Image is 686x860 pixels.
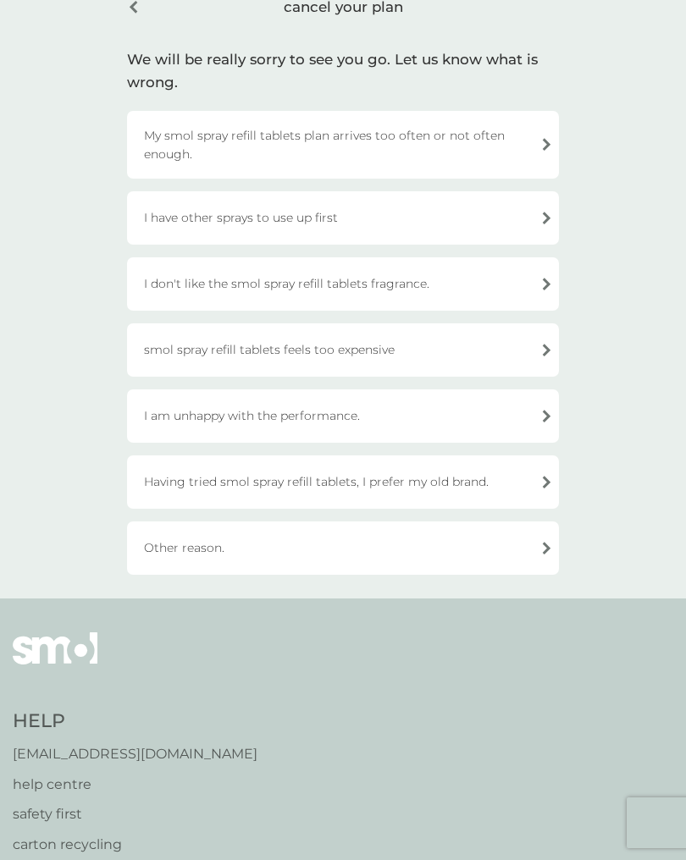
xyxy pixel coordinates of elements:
div: I don't like the smol spray refill tablets fragrance. [127,257,559,311]
a: [EMAIL_ADDRESS][DOMAIN_NAME] [13,743,257,765]
div: My smol spray refill tablets plan arrives too often or not often enough. [127,111,559,179]
div: Having tried smol spray refill tablets, I prefer my old brand. [127,455,559,509]
a: help centre [13,774,257,796]
h4: Help [13,708,257,735]
div: We will be really sorry to see you go. Let us know what is wrong. [127,48,559,94]
div: I have other sprays to use up first [127,191,559,245]
a: carton recycling [13,834,257,856]
a: safety first [13,803,257,825]
img: smol [13,632,97,690]
div: Other reason. [127,521,559,575]
div: smol spray refill tablets feels too expensive [127,323,559,377]
div: I am unhappy with the performance. [127,389,559,443]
